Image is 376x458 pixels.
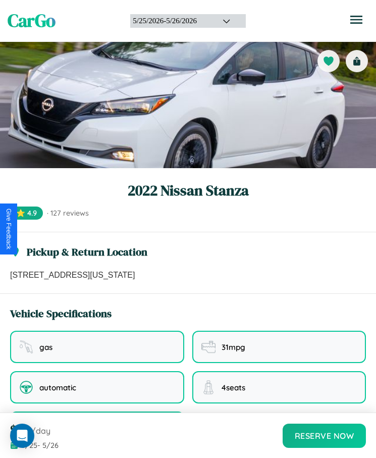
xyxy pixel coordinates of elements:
[19,340,33,354] img: fuel type
[5,209,12,249] div: Give Feedback
[21,441,59,450] span: 5 / 25 - 5 / 26
[283,424,366,448] button: Reserve Now
[31,426,50,436] span: /day
[10,269,366,281] p: [STREET_ADDRESS][US_STATE]
[10,421,29,438] span: $ 90
[27,244,147,259] h3: Pickup & Return Location
[10,180,366,200] h1: 2022 Nissan Stanza
[39,383,76,392] span: automatic
[222,383,245,392] span: 4 seats
[201,340,216,354] img: fuel efficiency
[8,9,56,33] span: CarGo
[222,342,245,352] span: 31 mpg
[10,207,43,220] span: ⭐ 4.9
[47,209,89,218] span: · 127 reviews
[39,342,52,352] span: gas
[10,424,34,448] div: Open Intercom Messenger
[10,306,112,321] h3: Vehicle Specifications
[201,380,216,394] img: seating
[133,17,210,25] div: 5 / 25 / 2026 - 5 / 26 / 2026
